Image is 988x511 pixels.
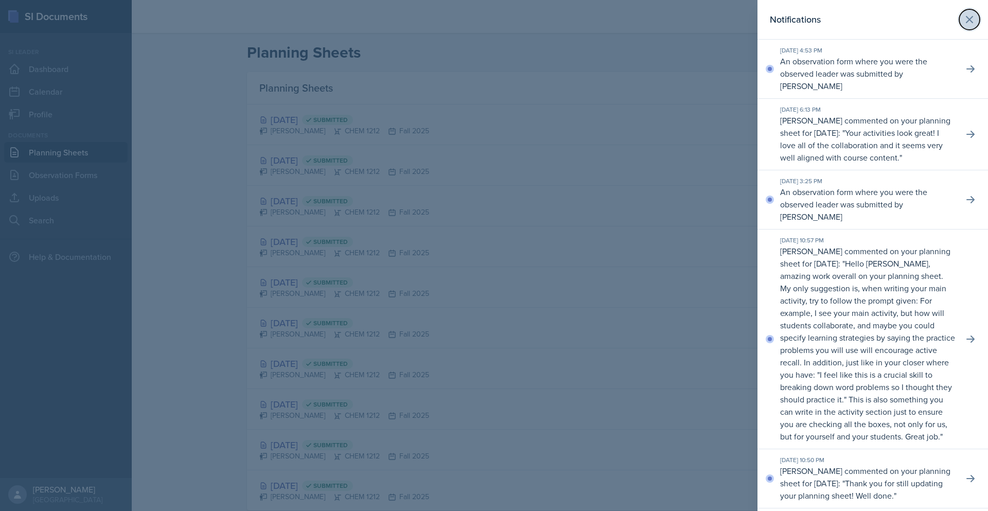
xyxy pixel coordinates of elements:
p: An observation form where you were the observed leader was submitted by [PERSON_NAME] [780,186,955,223]
p: An observation form where you were the observed leader was submitted by [PERSON_NAME] [780,55,955,92]
div: [DATE] 3:25 PM [780,177,955,186]
h2: Notifications [770,12,821,27]
p: Thank you for still updating your planning sheet! Well done. [780,478,943,501]
p: [PERSON_NAME] commented on your planning sheet for [DATE]: " " [780,114,955,164]
div: [DATE] 10:57 PM [780,236,955,245]
div: [DATE] 4:53 PM [780,46,955,55]
div: [DATE] 6:13 PM [780,105,955,114]
p: [PERSON_NAME] commented on your planning sheet for [DATE]: " " [780,245,955,443]
p: Hello [PERSON_NAME], amazing work overall on your planning sheet. My only suggestion is, when wri... [780,258,955,442]
div: [DATE] 10:50 PM [780,455,955,465]
p: Your activities look great! I love all of the collaboration and it seems very well aligned with c... [780,127,943,163]
p: [PERSON_NAME] commented on your planning sheet for [DATE]: " " [780,465,955,502]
